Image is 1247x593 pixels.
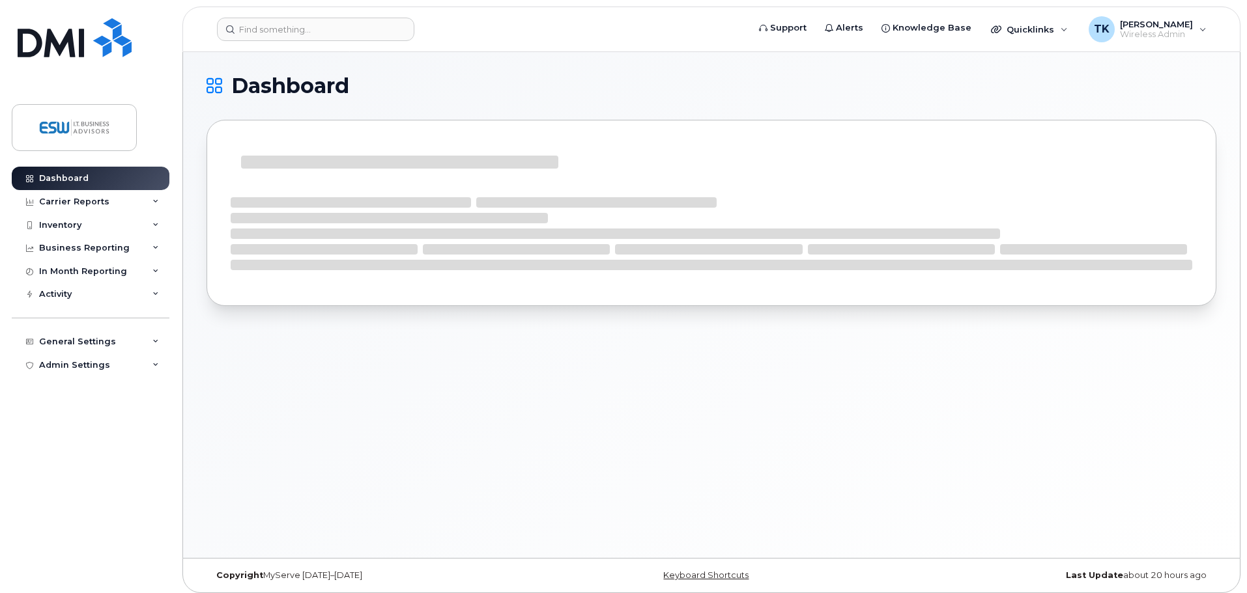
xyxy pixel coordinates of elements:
[216,570,263,580] strong: Copyright
[880,570,1216,581] div: about 20 hours ago
[1066,570,1123,580] strong: Last Update
[207,570,543,581] div: MyServe [DATE]–[DATE]
[663,570,749,580] a: Keyboard Shortcuts
[231,76,349,96] span: Dashboard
